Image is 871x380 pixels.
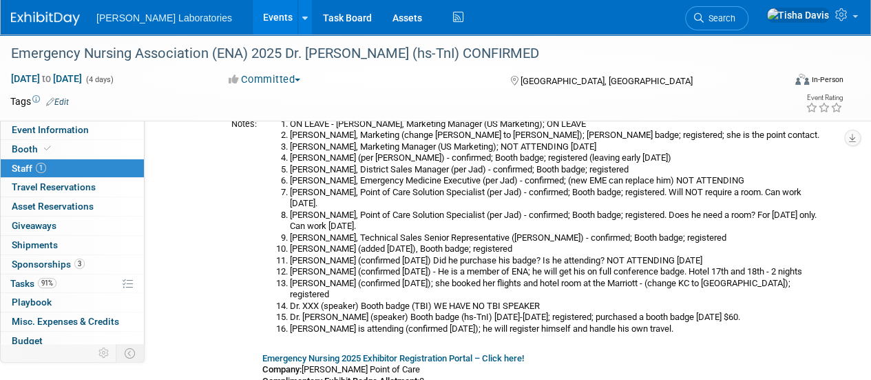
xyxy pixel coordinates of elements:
img: Tisha Davis [766,8,830,23]
span: Playbook [12,297,52,308]
li: [PERSON_NAME] (confirmed [DATE]) - He is a member of ENA; he will get his on full conference badg... [290,266,828,278]
button: Committed [224,72,306,87]
li: [PERSON_NAME], District Sales Manager (per Jad) - confirmed; Booth badge; registered [290,164,828,176]
div: Event Rating [806,94,843,101]
li: [PERSON_NAME] (confirmed [DATE]); she booked her flights and hotel room at the Marriott - (change... [290,278,828,301]
a: Travel Reservations [1,178,144,197]
span: Giveaways [12,220,56,231]
span: Misc. Expenses & Credits [12,316,119,327]
li: [PERSON_NAME], Emergency Medicine Executive (per Jad) - confirmed; (new EME can replace him) NOT ... [290,175,828,187]
a: Staff1 [1,159,144,178]
a: Search [685,6,748,30]
span: Shipments [12,239,58,250]
span: Booth [12,143,54,154]
td: Tags [10,94,69,108]
li: [PERSON_NAME], Marketing (change [PERSON_NAME] to [PERSON_NAME]); [PERSON_NAME] badge; registered... [290,130,828,141]
span: to [40,73,53,84]
span: [DATE] [DATE] [10,72,83,85]
div: Emergency Nursing Association (ENA) 2025 Dr. [PERSON_NAME] (hs-TnI) CONFIRMED [6,41,773,66]
div: In-Person [811,74,843,85]
span: Budget [12,335,43,346]
img: ExhibitDay [11,12,80,26]
a: Asset Reservations [1,197,144,216]
i: Booth reservation complete [44,145,51,152]
li: [PERSON_NAME] (added [DATE]), Booth badge; registered [290,243,828,255]
span: Search [704,13,735,23]
li: [PERSON_NAME] (confirmed [DATE]) Did he purchase his badge? Is he attending? NOT ATTENDING [DATE] [290,255,828,267]
a: Giveaways [1,217,144,235]
li: ON LEAVE - [PERSON_NAME], Marketing Manager (US Marketing); ON LEAVE [290,119,828,130]
span: 1 [36,163,46,173]
li: [PERSON_NAME], Marketing Manager (US Marketing); NOT ATTENDING [DATE] [290,141,828,153]
a: Sponsorships3 [1,255,144,274]
span: (4 days) [85,75,114,84]
li: [PERSON_NAME], Point of Care Solution Specialist (per Jad) - confirmed; Booth badge; registered. ... [290,210,828,232]
a: Misc. Expenses & Credits [1,312,144,331]
span: Travel Reservations [12,181,96,192]
a: Shipments [1,236,144,254]
span: 91% [38,278,56,288]
td: Toggle Event Tabs [116,344,145,362]
td: Personalize Event Tab Strip [92,344,116,362]
a: Tasks91% [1,274,144,293]
li: Dr. [PERSON_NAME] (speaker) Booth badge (hs-TnI) [DATE]-[DATE]; registered; purchased a booth bad... [290,312,828,323]
span: Staff [12,163,46,174]
span: 3 [74,259,85,269]
a: Event Information [1,121,144,139]
a: Budget [1,332,144,350]
div: Event Format [722,72,843,92]
a: Edit [46,97,69,107]
li: [PERSON_NAME] is attending (confirmed [DATE]); he will register himself and handle his own travel. [290,323,828,335]
b: Company: [262,364,302,374]
img: Format-Inperson.png [795,74,809,85]
a: Emergency Nursing 2025 Exhibitor Registration Portal – Click here! [262,353,524,363]
li: [PERSON_NAME], Point of Care Solution Specialist (per Jad) - confirmed; Booth badge; registered. ... [290,187,828,210]
a: Playbook [1,293,144,312]
li: Dr. XXX (speaker) Booth badge (TBI) WE HAVE NO TBI SPEAKER [290,301,828,312]
a: Booth [1,140,144,159]
span: Event Information [12,124,89,135]
div: Notes: [231,119,257,130]
li: [PERSON_NAME], Technical Sales Senior Representative ([PERSON_NAME]) - confirmed; Booth badge; re... [290,232,828,244]
span: Tasks [10,278,56,289]
span: Sponsorships [12,259,85,270]
span: [GEOGRAPHIC_DATA], [GEOGRAPHIC_DATA] [520,76,692,86]
li: [PERSON_NAME] (per [PERSON_NAME]) - confirmed; Booth badge; registered (leaving early [DATE]) [290,152,828,164]
span: Asset Reservations [12,201,94,212]
span: [PERSON_NAME] Laboratories [96,12,232,23]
